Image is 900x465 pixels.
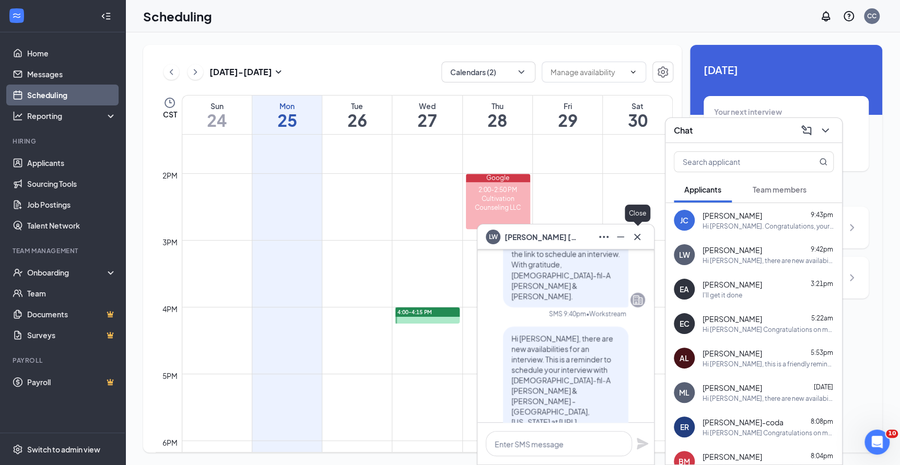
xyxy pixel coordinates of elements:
[652,62,673,82] button: Settings
[13,267,23,278] svg: UserCheck
[27,152,116,173] a: Applicants
[595,229,612,245] button: Ellipses
[505,231,578,243] span: [PERSON_NAME] [PERSON_NAME]
[441,62,535,82] button: Calendars (2)ChevronDown
[511,333,613,437] span: Hi [PERSON_NAME], there are new availabilities for an interview. This is a reminder to schedule y...
[753,185,807,194] span: Team members
[190,66,201,78] svg: ChevronRight
[182,96,252,134] a: August 24, 2025
[800,124,813,137] svg: ComposeMessage
[11,10,22,21] svg: WorkstreamLogo
[466,194,530,212] div: Cultivation Counseling LLC
[704,62,869,78] span: [DATE]
[629,229,646,245] button: Cross
[680,284,689,294] div: EA
[703,383,762,393] span: [PERSON_NAME]
[166,66,177,78] svg: ChevronLeft
[533,96,602,134] a: August 29, 2025
[533,101,602,111] div: Fri
[680,422,689,432] div: ER
[811,418,833,425] span: 8:08pm
[819,158,827,166] svg: MagnifyingGlass
[188,64,203,80] button: ChevronRight
[27,283,116,304] a: Team
[680,318,689,329] div: EC
[392,101,462,111] div: Wed
[398,308,431,316] span: 4:00-4:15 PM
[798,122,815,139] button: ComposeMessage
[703,256,834,265] div: Hi [PERSON_NAME], there are new availabilities for an interview. This is a reminder to schedule y...
[13,137,114,146] div: Hiring
[703,417,784,427] span: [PERSON_NAME]-coda
[551,66,625,78] input: Manage availability
[143,7,212,25] h1: Scheduling
[703,428,834,437] div: Hi [PERSON_NAME] Congratulations on moving forward to the next step in our application process! T...
[27,111,117,121] div: Reporting
[27,85,116,105] a: Scheduling
[27,215,116,236] a: Talent Network
[182,111,252,129] h1: 24
[463,111,532,129] h1: 28
[703,279,762,290] span: [PERSON_NAME]
[392,96,462,134] a: August 27, 2025
[679,387,689,398] div: ML
[182,101,252,111] div: Sun
[631,231,644,243] svg: Cross
[27,325,116,345] a: SurveysCrown
[636,437,649,450] svg: Plane
[516,67,527,77] svg: ChevronDown
[614,231,627,243] svg: Minimize
[322,111,392,129] h1: 26
[466,174,530,182] div: Google
[463,96,532,134] a: August 28, 2025
[322,101,392,111] div: Tue
[27,194,116,215] a: Job Postings
[533,111,602,129] h1: 29
[586,309,626,318] span: • Workstream
[703,325,834,334] div: Hi [PERSON_NAME] Congratulations on moving forward to the next step in our application process! T...
[674,125,693,136] h3: Chat
[680,215,688,225] div: JC
[603,111,672,129] h1: 30
[714,106,858,117] div: Your next interview
[252,111,322,129] h1: 25
[27,267,108,278] div: Onboarding
[846,271,858,284] svg: ChevronRight
[703,360,834,368] div: Hi [PERSON_NAME], this is a friendly reminder. We do not want you to miss out on this once in a l...
[13,246,114,255] div: Team Management
[846,221,858,234] svg: ChevronRight
[811,452,833,460] span: 8:04pm
[160,437,180,448] div: 6pm
[867,11,876,20] div: CC
[27,304,116,325] a: DocumentsCrown
[160,170,180,181] div: 2pm
[886,430,898,438] span: 10
[160,303,180,315] div: 4pm
[819,124,832,137] svg: ChevronDown
[679,249,690,260] div: LW
[703,245,762,255] span: [PERSON_NAME]
[811,349,833,356] span: 5:53pm
[13,111,23,121] svg: Analysis
[13,444,23,455] svg: Settings
[598,231,610,243] svg: Ellipses
[466,185,530,194] div: 2:00-2:50 PM
[27,64,116,85] a: Messages
[603,96,672,134] a: August 30, 2025
[625,205,650,222] div: Close
[163,109,177,120] span: CST
[322,96,392,134] a: August 26, 2025
[703,451,762,462] span: [PERSON_NAME]
[13,356,114,365] div: Payroll
[811,211,833,219] span: 9:43pm
[817,122,834,139] button: ChevronDown
[272,66,285,78] svg: SmallChevronDown
[27,444,100,455] div: Switch to admin view
[684,185,721,194] span: Applicants
[632,294,644,306] svg: Company
[820,10,832,22] svg: Notifications
[27,372,116,392] a: PayrollCrown
[612,229,629,245] button: Minimize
